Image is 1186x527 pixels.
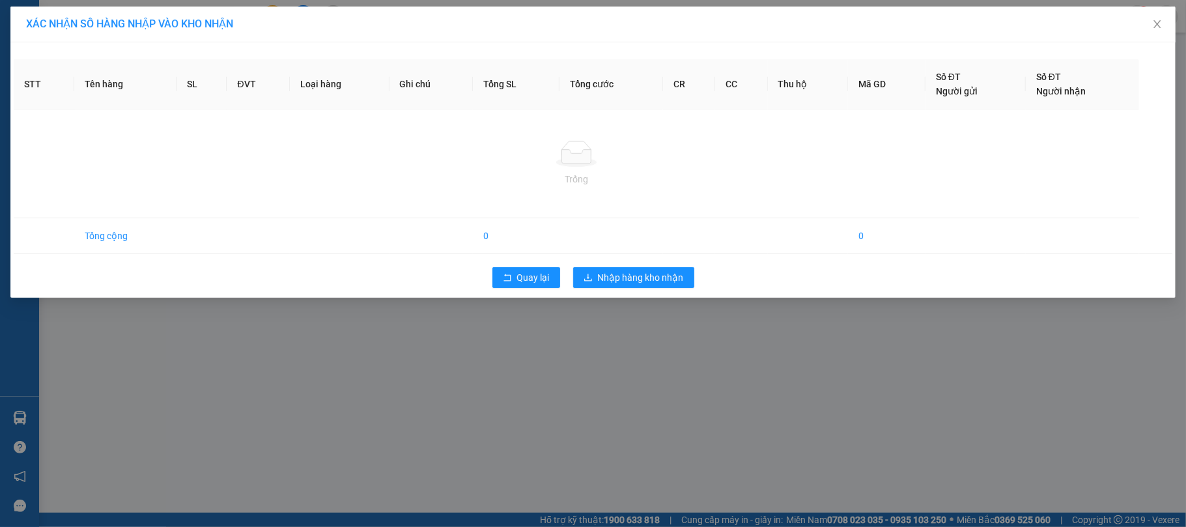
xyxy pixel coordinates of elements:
td: 0 [473,218,559,254]
span: close [1152,19,1163,29]
td: 0 [848,218,925,254]
th: CR [663,59,715,109]
span: Số ĐT [936,72,961,82]
span: rollback [503,273,512,283]
span: Người nhận [1036,86,1086,96]
td: Tổng cộng [74,218,176,254]
th: Thu hộ [768,59,849,109]
th: CC [715,59,767,109]
div: Trống [24,172,1129,186]
th: Mã GD [848,59,925,109]
th: Loại hàng [290,59,389,109]
th: Tổng cước [559,59,663,109]
span: Nhập hàng kho nhận [598,270,684,285]
button: Close [1139,7,1176,43]
button: downloadNhập hàng kho nhận [573,267,694,288]
th: STT [14,59,74,109]
button: rollbackQuay lại [492,267,560,288]
th: Ghi chú [389,59,473,109]
span: Người gửi [936,86,978,96]
th: SL [176,59,227,109]
span: download [584,273,593,283]
span: Số ĐT [1036,72,1061,82]
th: ĐVT [227,59,290,109]
span: XÁC NHẬN SỐ HÀNG NHẬP VÀO KHO NHẬN [26,18,233,30]
th: Tổng SL [473,59,559,109]
th: Tên hàng [74,59,176,109]
span: Quay lại [517,270,550,285]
